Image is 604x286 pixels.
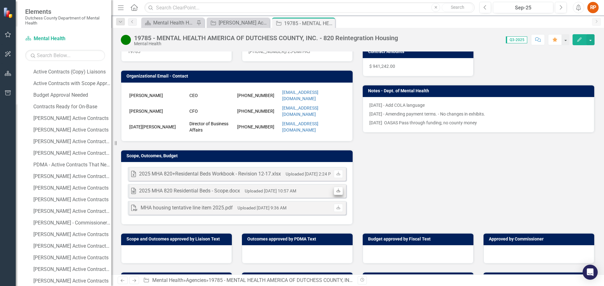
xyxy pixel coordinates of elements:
[188,88,236,103] td: CEO
[33,104,111,110] div: Contracts Ready for On-Base
[126,74,350,78] h3: Organizational Email - Contact
[33,255,111,261] div: [PERSON_NAME] Active Contracts
[369,64,395,69] span: $ 941,242.00
[33,185,111,191] div: [PERSON_NAME] Active Contracts
[587,2,599,13] button: RP
[152,277,183,283] a: Mental Health
[25,8,105,15] span: Elements
[236,103,281,119] td: [PHONE_NUMBER]
[143,19,195,27] a: Mental Health Home Page
[33,127,111,133] div: [PERSON_NAME] Active Contracts
[33,69,111,75] div: Active Contracts (Copy) Liaisons
[495,4,551,12] div: Sep-25
[33,220,111,226] div: [PERSON_NAME] - Commissioner Approval Needed
[33,150,111,156] div: [PERSON_NAME] Active Contracts That Need Scope Approval (Copy)
[236,119,281,135] td: [PHONE_NUMBER]
[32,67,111,77] a: Active Contracts (Copy) Liaisons
[238,205,287,210] small: Uploaded [DATE] 9:36 AM
[32,183,111,193] a: [PERSON_NAME] Active Contracts
[32,78,111,89] a: Active Contracts with Scope Approval
[32,125,111,135] a: [PERSON_NAME] Active Contracts
[32,90,111,100] a: Budget Approval Needed
[583,265,598,280] div: Open Intercom Messenger
[33,267,111,272] div: [PERSON_NAME] Active Contracts That Need Scope Approval
[249,49,310,54] span: [PHONE_NUMBER]/25-DMH-A3
[506,36,527,43] span: Q3-2025
[369,118,588,126] p: [DATE] OASAS Pass through funding; no county money
[236,88,281,103] td: [PHONE_NUMBER]
[128,103,188,119] td: [PERSON_NAME]
[32,102,111,112] a: Contracts Ready for On-Base
[33,197,111,202] div: [PERSON_NAME] Active Contracts
[368,237,470,241] h3: Budget approved by Fiscal Text
[134,41,398,46] div: Mental Health
[369,110,588,118] p: [DATE] - Amending payment terms. - No changes in exhibits.
[126,237,229,241] h3: Scope and Outcomes approved by Liaison Text
[25,35,104,42] a: Mental Health
[32,160,111,170] a: PDMA - Active Contracts That Need Outcome Approval
[33,243,111,249] div: [PERSON_NAME] Active Contracts That Need Scope Approval
[144,2,475,13] input: Search ClearPoint...
[33,174,111,179] div: [PERSON_NAME] Active Contracts That Need Scope Approval
[489,237,591,241] h3: Approved by Commissioner
[32,218,111,228] a: [PERSON_NAME] - Commissioner Approval Needed
[32,137,111,147] a: [PERSON_NAME] Active Contracts That Need Scope Approval
[126,154,350,158] h3: Scope, Outcomes, Budget
[282,105,318,117] a: [EMAIL_ADDRESS][DOMAIN_NAME]
[32,241,111,251] a: [PERSON_NAME] Active Contracts That Need Scope Approval
[186,277,206,283] a: Agencies
[451,5,464,10] span: Search
[25,15,105,26] small: Dutchess County Department of Mental Health
[442,3,473,12] button: Search
[219,19,268,27] div: [PERSON_NAME] Active Contracts
[282,121,318,132] a: [EMAIL_ADDRESS][DOMAIN_NAME]
[121,35,131,45] img: Active
[32,276,111,286] a: [PERSON_NAME] Active Contracts
[247,237,350,241] h3: Outcomes approved by PDMA Text
[284,19,333,27] div: 19785 - MENTAL HEALTH AMERICA OF DUTCHESS COUNTY, INC. - 820 Reintegration Housing
[128,119,188,135] td: [DATE][PERSON_NAME]
[141,204,233,212] div: MHA housing tentative line item 2025.pdf
[282,90,318,101] a: [EMAIL_ADDRESS][DOMAIN_NAME]
[32,253,111,263] a: [PERSON_NAME] Active Contracts
[245,188,296,193] small: Uploaded [DATE] 10:57 AM
[25,50,105,61] input: Search Below...
[139,187,240,195] div: 2025 MHA 820 Residential Beds - Scope.docx
[32,148,111,158] a: [PERSON_NAME] Active Contracts That Need Scope Approval (Copy)
[33,232,111,237] div: [PERSON_NAME] Active Contracts
[369,102,588,110] p: [DATE] - Add COLA language
[208,19,268,27] a: [PERSON_NAME] Active Contracts
[368,49,470,54] h3: Contract Amounts
[128,49,140,54] span: 19785
[33,92,111,98] div: Budget Approval Needed
[209,277,417,283] div: 19785 - MENTAL HEALTH AMERICA OF DUTCHESS COUNTY, INC. - 820 Reintegration Housing
[143,277,353,284] div: » »
[32,264,111,274] a: [PERSON_NAME] Active Contracts That Need Scope Approval
[32,113,111,123] a: [PERSON_NAME] Active Contracts
[153,19,195,27] div: Mental Health Home Page
[493,2,553,13] button: Sep-25
[188,103,236,119] td: CFO
[32,229,111,240] a: [PERSON_NAME] Active Contracts
[32,195,111,205] a: [PERSON_NAME] Active Contracts
[139,170,281,178] div: 2025 MHA 820+Residental Beds Workbook - Revision 12-17.xlsx
[3,7,14,18] img: ClearPoint Strategy
[128,88,188,103] td: [PERSON_NAME]
[33,208,111,214] div: [PERSON_NAME] Active Contracts That Need Scope Approval
[32,171,111,181] a: [PERSON_NAME] Active Contracts That Need Scope Approval
[188,119,236,135] td: Director of Business Affairs
[32,206,111,216] a: [PERSON_NAME] Active Contracts That Need Scope Approval
[33,278,111,284] div: [PERSON_NAME] Active Contracts
[33,162,111,168] div: PDMA - Active Contracts That Need Outcome Approval
[33,81,111,86] div: Active Contracts with Scope Approval
[33,139,111,144] div: [PERSON_NAME] Active Contracts That Need Scope Approval
[368,89,591,93] h3: Notes - Dept. of Mental Health
[286,171,335,176] small: Uploaded [DATE] 2:24 PM
[33,116,111,121] div: [PERSON_NAME] Active Contracts
[134,35,398,41] div: 19785 - MENTAL HEALTH AMERICA OF DUTCHESS COUNTY, INC. - 820 Reintegration Housing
